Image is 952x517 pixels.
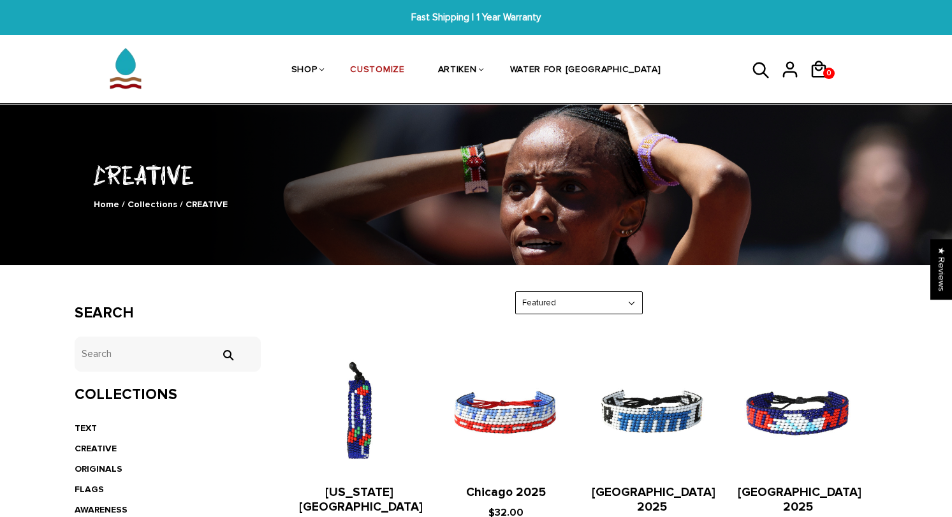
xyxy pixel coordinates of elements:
[510,37,661,105] a: WATER FOR [GEOGRAPHIC_DATA]
[180,199,183,210] span: /
[350,37,404,105] a: CUSTOMIZE
[466,485,546,500] a: Chicago 2025
[75,386,261,404] h3: Collections
[75,423,97,433] a: TEXT
[293,10,659,25] span: Fast Shipping | 1 Year Warranty
[592,485,715,515] a: [GEOGRAPHIC_DATA] 2025
[75,157,878,191] h1: CREATIVE
[930,239,952,300] div: Click to open Judge.me floating reviews tab
[809,83,838,85] a: 0
[122,199,125,210] span: /
[128,199,177,210] a: Collections
[438,37,477,105] a: ARTIKEN
[215,349,240,361] input: Search
[75,443,117,454] a: CREATIVE
[94,199,119,210] a: Home
[75,304,261,323] h3: Search
[75,484,104,495] a: FLAGS
[75,504,128,515] a: AWARENESS
[186,199,228,210] span: CREATIVE
[75,337,261,372] input: Search
[75,463,122,474] a: ORIGINALS
[291,37,318,105] a: SHOP
[738,485,861,515] a: [GEOGRAPHIC_DATA] 2025
[824,64,834,82] span: 0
